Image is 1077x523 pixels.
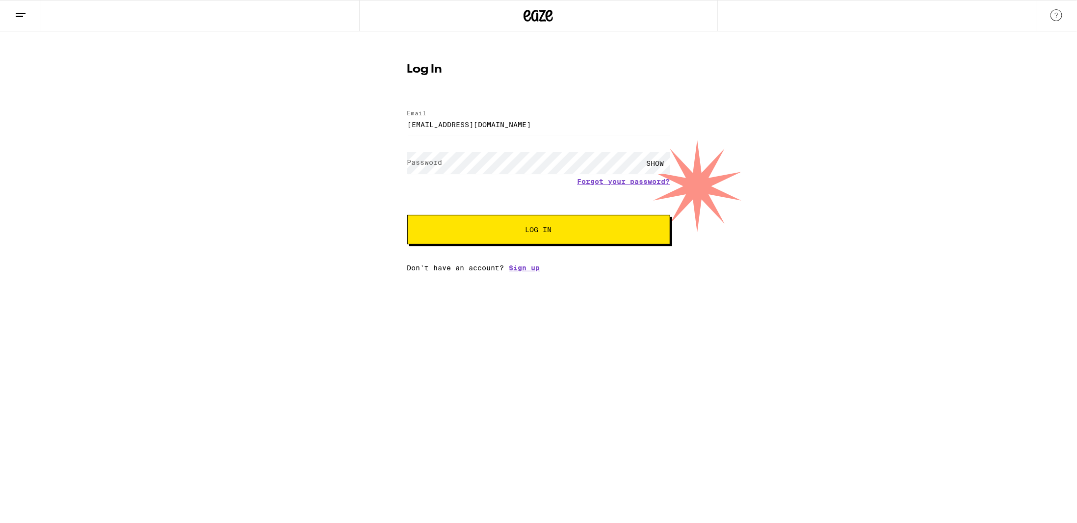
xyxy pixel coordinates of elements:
[407,264,670,272] div: Don't have an account?
[6,7,71,15] span: Hi. Need any help?
[407,64,670,76] h1: Log In
[407,113,670,135] input: Email
[641,152,670,174] div: SHOW
[407,215,670,244] button: Log In
[525,226,552,233] span: Log In
[407,110,427,116] label: Email
[578,178,670,185] a: Forgot your password?
[509,264,540,272] a: Sign up
[407,158,443,166] label: Password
